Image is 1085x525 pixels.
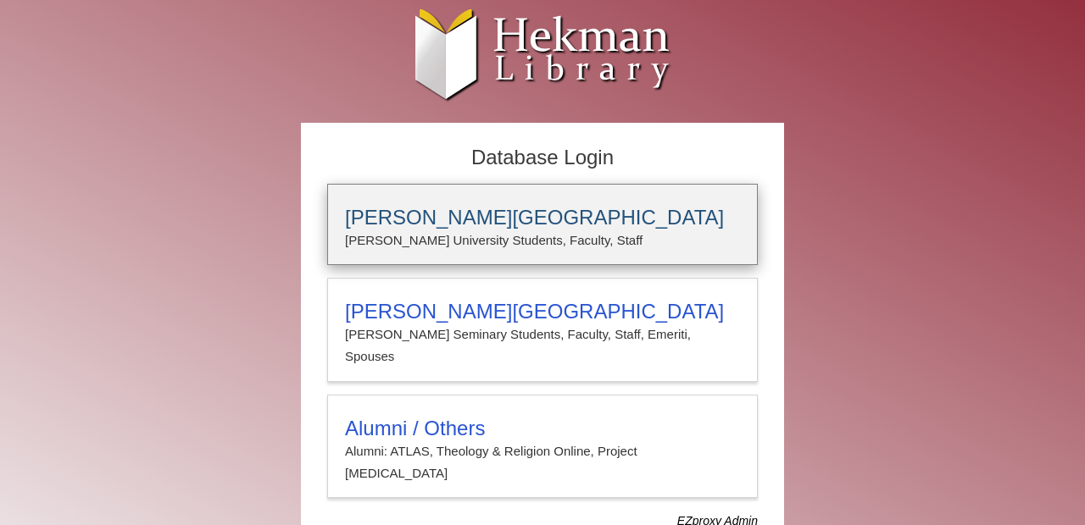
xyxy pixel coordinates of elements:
p: [PERSON_NAME] University Students, Faculty, Staff [345,229,740,251]
h3: [PERSON_NAME][GEOGRAPHIC_DATA] [345,206,740,229]
p: Alumni: ATLAS, Theology & Religion Online, Project [MEDICAL_DATA] [345,440,740,485]
h2: Database Login [319,141,766,175]
summary: Alumni / OthersAlumni: ATLAS, Theology & Religion Online, Project [MEDICAL_DATA] [345,417,740,485]
h3: Alumni / Others [345,417,740,440]
p: [PERSON_NAME] Seminary Students, Faculty, Staff, Emeriti, Spouses [345,323,740,368]
h3: [PERSON_NAME][GEOGRAPHIC_DATA] [345,300,740,323]
a: [PERSON_NAME][GEOGRAPHIC_DATA][PERSON_NAME] University Students, Faculty, Staff [327,184,758,265]
a: [PERSON_NAME][GEOGRAPHIC_DATA][PERSON_NAME] Seminary Students, Faculty, Staff, Emeriti, Spouses [327,278,758,382]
